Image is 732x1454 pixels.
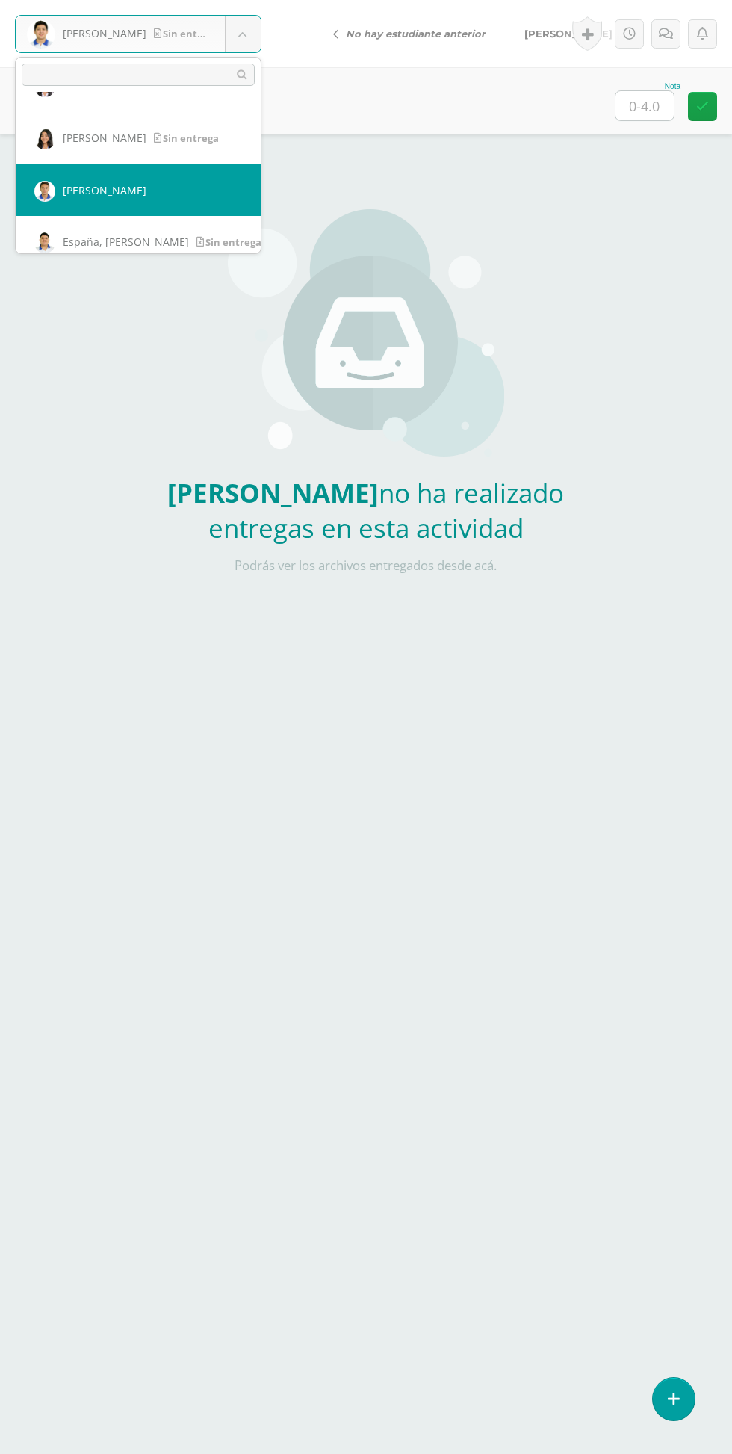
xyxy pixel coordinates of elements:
img: 426e1b57fc00b7d52d819ed28f1d0ef5.png [34,181,55,202]
span: [PERSON_NAME] [63,78,146,93]
span: Sin entrega [154,132,219,145]
span: [PERSON_NAME] [63,131,146,145]
img: 33723a588698771621aa7f5af72d3193.png [34,129,55,149]
span: [PERSON_NAME] [63,183,146,197]
img: f6842e680858de4a0aa3018539e1a434.png [34,232,55,253]
span: España, [PERSON_NAME] [63,235,189,249]
span: Sin entrega [196,235,261,249]
span: Sin entrega [154,79,219,93]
